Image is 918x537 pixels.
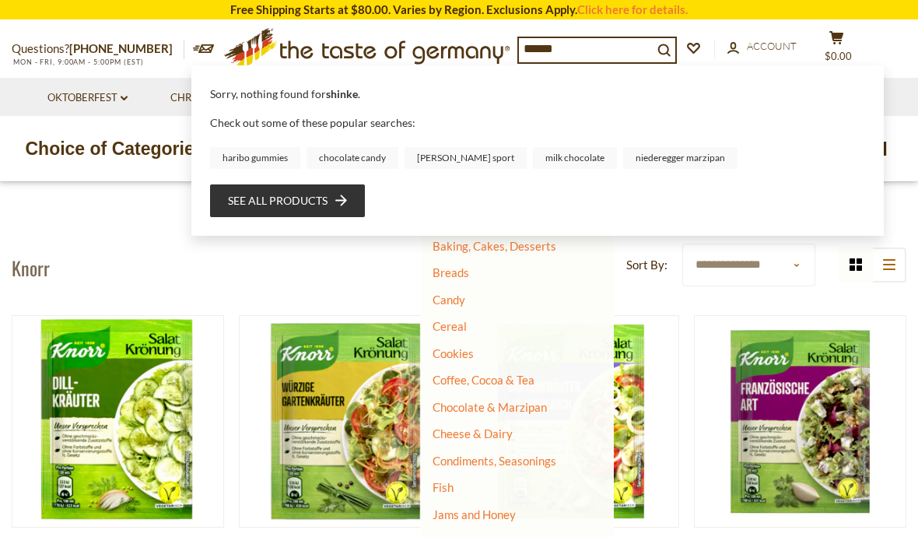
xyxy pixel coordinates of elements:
a: Click here for details. [577,2,688,16]
a: Oktoberfest [47,89,128,107]
a: milk chocolate [533,147,617,169]
a: niederegger marzipan [623,147,738,169]
span: Account [747,40,797,52]
a: Coffee, Cocoa & Tea [433,373,534,387]
a: [PHONE_NUMBER] [69,41,173,55]
label: Sort By: [626,255,667,275]
a: Account [727,38,797,55]
a: Christmas - PRE-ORDER [170,89,303,107]
a: [PERSON_NAME] sport [405,147,527,169]
a: Cereal [433,319,467,333]
img: Knorr [12,316,223,527]
div: Check out some of these popular searches: [210,114,865,169]
p: Questions? [12,39,184,59]
div: Sorry, nothing found for . [210,86,865,114]
a: Fish [433,480,454,494]
img: Knorr [695,316,906,527]
div: Instant Search Results [191,65,884,236]
a: chocolate candy [307,147,398,169]
a: See all products [228,192,347,209]
a: Condiments, Seasonings [433,454,556,468]
a: haribo gummies [210,147,300,169]
span: MON - FRI, 9:00AM - 5:00PM (EST) [12,58,144,66]
span: $0.00 [825,50,852,62]
a: Candy [433,293,465,307]
h1: Knorr [12,256,50,279]
a: Breads [433,265,469,279]
b: shinke [326,87,358,100]
img: Knorr [240,316,450,527]
a: Chocolate & Marzipan [433,400,547,414]
a: Cookies [433,346,474,360]
a: Jams and Honey [433,507,516,521]
a: Cheese & Dairy [433,426,513,440]
button: $0.00 [813,30,860,69]
a: Baking, Cakes, Desserts [433,239,556,253]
